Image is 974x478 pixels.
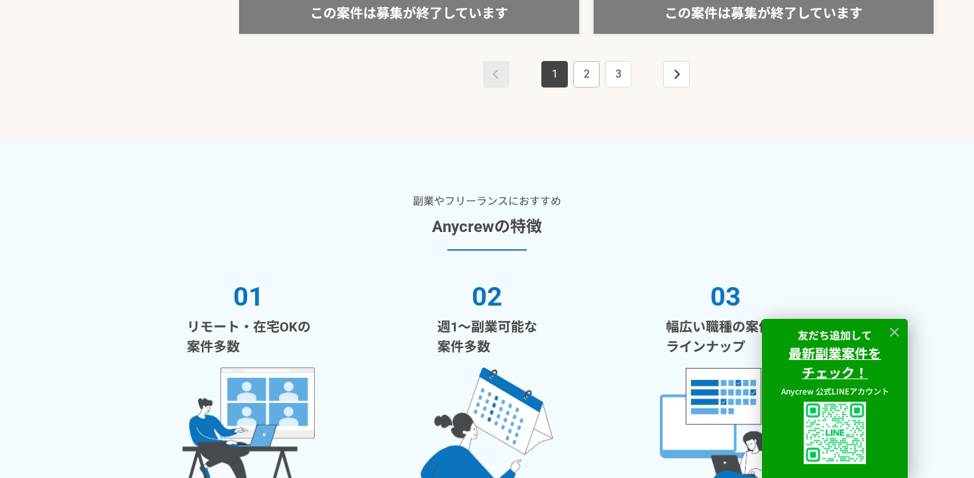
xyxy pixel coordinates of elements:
[480,61,692,88] nav: pagination
[233,277,264,317] span: 01
[432,215,542,239] h3: Anycrewの特徴
[541,61,568,88] a: Page 1
[710,277,741,317] span: 03
[802,363,868,382] strong: チェック！
[472,277,502,317] span: 02
[573,61,600,88] a: Page 2
[788,346,881,362] a: 最新副業案件を
[788,343,881,363] strong: 最新副業案件を
[666,317,785,357] span: 幅広い職種の案件を ラインナップ
[483,61,510,88] a: This is the first page
[798,327,872,343] strong: 友だち追加して
[413,194,561,209] p: 副業やフリーランスにおすすめ
[802,365,868,381] a: チェック！
[804,402,866,464] img: uploaded%2F9x3B4GYyuJhK5sXzQK62fPT6XL62%2F_1i3i91es70ratxpc0n6.png
[437,317,537,357] span: 週1〜副業可能な 案件多数
[605,61,631,88] a: Page 3
[187,317,311,357] span: リモート・在宅OKの 案件多数
[781,385,889,396] span: Anycrew 公式LINEアカウント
